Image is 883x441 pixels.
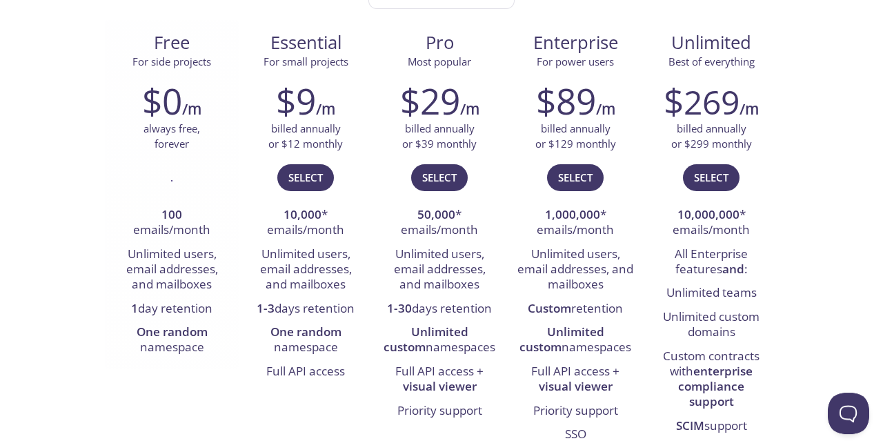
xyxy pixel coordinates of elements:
iframe: Help Scout Beacon - Open [828,393,869,434]
li: namespaces [383,321,496,360]
strong: Unlimited custom [384,324,468,355]
li: Unlimited users, email addresses, and mailboxes [249,243,362,297]
li: support [655,415,768,438]
strong: visual viewer [539,378,613,394]
h6: /m [460,97,479,121]
strong: 10,000 [284,206,321,222]
strong: Custom [528,300,571,316]
strong: 50,000 [417,206,455,222]
li: emails/month [115,204,228,243]
li: namespace [249,321,362,360]
span: For power users [537,55,614,68]
li: Full API access + [383,360,496,400]
li: day retention [115,297,228,321]
span: For small projects [264,55,348,68]
li: * emails/month [517,204,634,243]
strong: 1 [131,300,138,316]
li: days retention [249,297,362,321]
p: always free, forever [143,121,200,151]
span: Pro [384,31,495,55]
h6: /m [740,97,759,121]
li: retention [517,297,634,321]
h2: $0 [142,80,182,121]
span: Most popular [408,55,471,68]
button: Select [277,164,334,190]
li: Full API access + [517,360,634,400]
button: Select [683,164,740,190]
strong: SCIM [676,418,704,433]
strong: enterprise compliance support [678,363,753,410]
h6: /m [316,97,335,121]
strong: One random [270,324,341,340]
h2: $9 [276,80,316,121]
strong: 10,000,000 [677,206,740,222]
li: Unlimited teams [655,282,768,305]
strong: visual viewer [403,378,477,394]
strong: 1-3 [257,300,275,316]
li: Unlimited users, email addresses, and mailboxes [517,243,634,297]
li: Unlimited users, email addresses, and mailboxes [115,243,228,297]
li: Priority support [383,400,496,423]
span: Best of everything [668,55,755,68]
strong: 1-30 [387,300,412,316]
span: Select [422,168,457,186]
li: Custom contracts with [655,345,768,415]
span: Select [694,168,728,186]
li: days retention [383,297,496,321]
p: billed annually or $39 monthly [402,121,477,151]
li: * emails/month [655,204,768,243]
h2: $29 [400,80,460,121]
li: * emails/month [249,204,362,243]
li: namespace [115,321,228,360]
p: billed annually or $129 monthly [535,121,616,151]
h6: /m [596,97,615,121]
span: For side projects [132,55,211,68]
li: Unlimited users, email addresses, and mailboxes [383,243,496,297]
span: Enterprise [517,31,633,55]
strong: Unlimited custom [519,324,604,355]
h6: /m [182,97,201,121]
strong: One random [137,324,208,340]
li: Priority support [517,400,634,423]
span: 269 [684,79,740,124]
span: Unlimited [671,30,751,55]
strong: 1,000,000 [545,206,600,222]
strong: 100 [161,206,182,222]
button: Select [411,164,468,190]
span: Select [288,168,323,186]
li: All Enterprise features : [655,243,768,282]
button: Select [547,164,604,190]
h2: $89 [536,80,596,121]
strong: and [722,261,744,277]
h2: $ [664,80,740,121]
li: Full API access [249,360,362,384]
p: billed annually or $299 monthly [671,121,752,151]
li: Unlimited custom domains [655,306,768,345]
p: billed annually or $12 monthly [268,121,343,151]
li: * emails/month [383,204,496,243]
li: namespaces [517,321,634,360]
span: Essential [250,31,361,55]
span: Select [558,168,593,186]
span: Free [116,31,228,55]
